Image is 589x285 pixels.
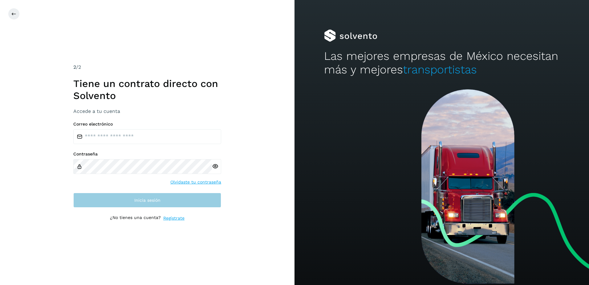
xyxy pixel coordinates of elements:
label: Contraseña [73,151,221,157]
button: Inicia sesión [73,193,221,208]
span: 2 [73,64,76,70]
span: Inicia sesión [134,198,160,202]
h2: Las mejores empresas de México necesitan más y mejores [324,49,560,77]
a: Regístrate [163,215,185,221]
label: Correo electrónico [73,122,221,127]
h1: Tiene un contrato directo con Solvento [73,78,221,101]
a: Olvidaste tu contraseña [170,179,221,185]
div: /2 [73,64,221,71]
span: transportistas [403,63,477,76]
p: ¿No tienes una cuenta? [110,215,161,221]
h3: Accede a tu cuenta [73,108,221,114]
